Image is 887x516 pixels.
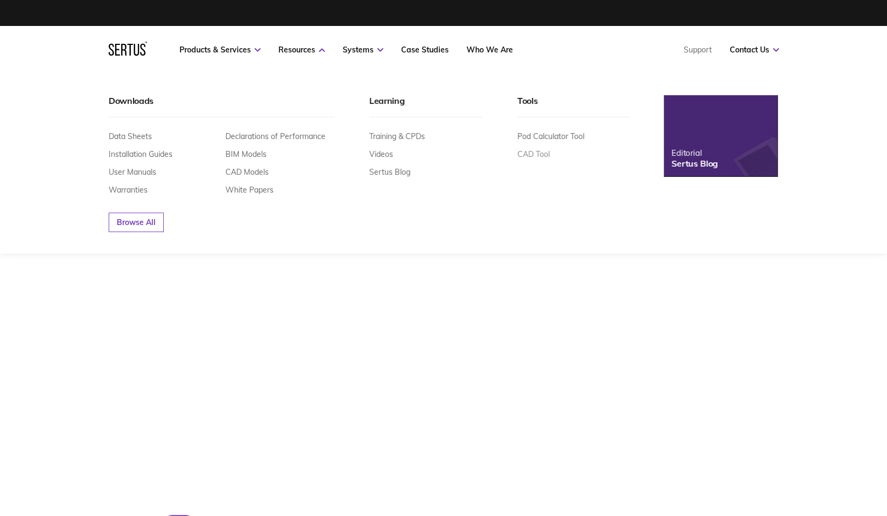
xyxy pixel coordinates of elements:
[109,131,152,141] a: Data Sheets
[109,95,335,117] div: Downloads
[684,45,712,55] a: Support
[664,95,777,176] a: EditorialSertus Blog
[671,148,718,158] div: Editorial
[225,149,266,159] a: BIM Models
[109,167,156,177] a: User Manuals
[225,167,269,177] a: CAD Models
[466,45,513,55] a: Who We Are
[109,185,148,195] a: Warranties
[517,131,584,141] a: Pod Calculator Tool
[401,45,449,55] a: Case Studies
[343,45,383,55] a: Systems
[225,185,274,195] a: White Papers
[517,149,550,159] a: CAD Tool
[730,45,779,55] a: Contact Us
[109,213,164,232] a: Browse All
[517,95,630,117] div: Tools
[278,45,325,55] a: Resources
[369,167,410,177] a: Sertus Blog
[369,131,425,141] a: Training & CPDs
[671,158,718,169] div: Sertus Blog
[179,45,261,55] a: Products & Services
[225,131,325,141] a: Declarations of Performance
[109,149,172,159] a: Installation Guides
[369,149,393,159] a: Videos
[833,464,887,516] iframe: Chat Widget
[369,95,482,117] div: Learning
